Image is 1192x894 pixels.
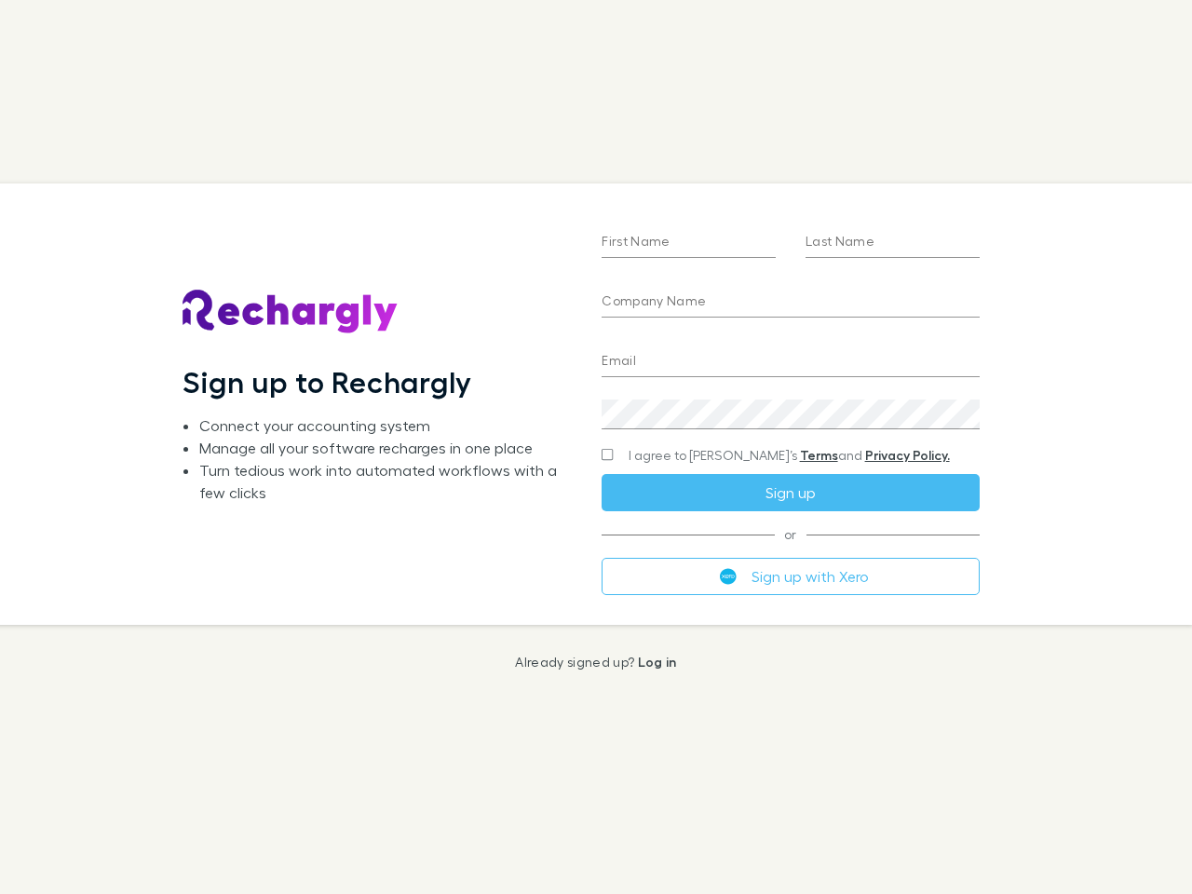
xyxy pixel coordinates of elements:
[602,474,979,511] button: Sign up
[638,654,677,670] a: Log in
[515,655,676,670] p: Already signed up?
[183,290,399,334] img: Rechargly's Logo
[800,447,838,463] a: Terms
[629,446,950,465] span: I agree to [PERSON_NAME]’s and
[865,447,950,463] a: Privacy Policy.
[602,558,979,595] button: Sign up with Xero
[602,534,979,535] span: or
[199,459,572,504] li: Turn tedious work into automated workflows with a few clicks
[199,414,572,437] li: Connect your accounting system
[199,437,572,459] li: Manage all your software recharges in one place
[183,364,472,400] h1: Sign up to Rechargly
[720,568,737,585] img: Xero's logo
